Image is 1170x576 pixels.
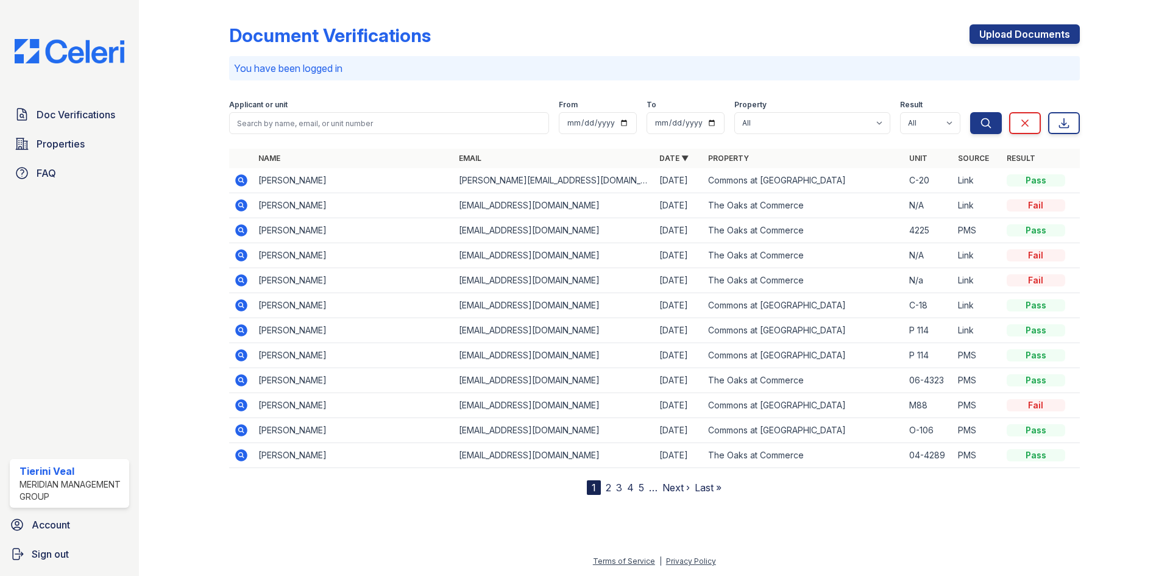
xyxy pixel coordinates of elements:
span: Doc Verifications [37,107,115,122]
td: Commons at [GEOGRAPHIC_DATA] [703,293,904,318]
td: [PERSON_NAME] [253,218,454,243]
td: [EMAIL_ADDRESS][DOMAIN_NAME] [454,268,654,293]
td: The Oaks at Commerce [703,243,904,268]
td: [DATE] [654,443,703,468]
td: Link [953,193,1002,218]
label: From [559,100,578,110]
a: Property [708,154,749,163]
td: [EMAIL_ADDRESS][DOMAIN_NAME] [454,293,654,318]
td: [PERSON_NAME] [253,343,454,368]
div: Fail [1007,199,1065,212]
td: [PERSON_NAME] [253,368,454,393]
div: Pass [1007,374,1065,386]
span: FAQ [37,166,56,180]
td: N/A [904,193,953,218]
td: The Oaks at Commerce [703,218,904,243]
td: [PERSON_NAME] [253,168,454,193]
span: Account [32,517,70,532]
td: [EMAIL_ADDRESS][DOMAIN_NAME] [454,343,654,368]
a: 3 [616,482,622,494]
a: Unit [909,154,927,163]
td: [EMAIL_ADDRESS][DOMAIN_NAME] [454,193,654,218]
p: You have been logged in [234,61,1075,76]
a: Last » [695,482,721,494]
td: PMS [953,368,1002,393]
a: Terms of Service [593,556,655,566]
td: The Oaks at Commerce [703,368,904,393]
td: [DATE] [654,193,703,218]
td: [PERSON_NAME] [253,243,454,268]
td: [DATE] [654,168,703,193]
td: C-18 [904,293,953,318]
td: N/A [904,243,953,268]
td: [DATE] [654,318,703,343]
td: PMS [953,343,1002,368]
td: Link [953,318,1002,343]
a: Sign out [5,542,134,566]
td: [PERSON_NAME] [253,443,454,468]
div: Fail [1007,274,1065,286]
a: Privacy Policy [666,556,716,566]
div: Pass [1007,349,1065,361]
span: Sign out [32,547,69,561]
div: Pass [1007,224,1065,236]
td: Link [953,243,1002,268]
td: P 114 [904,318,953,343]
td: [DATE] [654,268,703,293]
a: Doc Verifications [10,102,129,127]
td: The Oaks at Commerce [703,443,904,468]
a: Email [459,154,481,163]
td: Commons at [GEOGRAPHIC_DATA] [703,393,904,418]
td: M88 [904,393,953,418]
a: Source [958,154,989,163]
a: Date ▼ [659,154,689,163]
a: 2 [606,482,611,494]
td: [PERSON_NAME] [253,293,454,318]
td: [DATE] [654,218,703,243]
td: [DATE] [654,343,703,368]
td: [DATE] [654,293,703,318]
div: Meridian Management Group [19,478,124,503]
td: [PERSON_NAME] [253,318,454,343]
a: Name [258,154,280,163]
td: [EMAIL_ADDRESS][DOMAIN_NAME] [454,393,654,418]
div: Pass [1007,324,1065,336]
span: … [649,480,658,495]
td: [PERSON_NAME] [253,418,454,443]
td: Commons at [GEOGRAPHIC_DATA] [703,318,904,343]
td: [DATE] [654,368,703,393]
td: [DATE] [654,393,703,418]
a: FAQ [10,161,129,185]
td: 06-4323 [904,368,953,393]
td: [PERSON_NAME] [253,393,454,418]
a: 4 [627,482,634,494]
div: Pass [1007,449,1065,461]
td: Link [953,168,1002,193]
div: | [659,556,662,566]
img: CE_Logo_Blue-a8612792a0a2168367f1c8372b55b34899dd931a85d93a1a3d3e32e68fde9ad4.png [5,39,134,63]
td: [PERSON_NAME] [253,268,454,293]
a: 5 [639,482,644,494]
div: Tierini Veal [19,464,124,478]
td: The Oaks at Commerce [703,193,904,218]
div: Pass [1007,174,1065,187]
div: Fail [1007,249,1065,261]
label: Applicant or unit [229,100,288,110]
td: [EMAIL_ADDRESS][DOMAIN_NAME] [454,418,654,443]
td: PMS [953,393,1002,418]
a: Properties [10,132,129,156]
td: 04-4289 [904,443,953,468]
td: PMS [953,218,1002,243]
a: Next › [662,482,690,494]
td: [EMAIL_ADDRESS][DOMAIN_NAME] [454,443,654,468]
td: The Oaks at Commerce [703,268,904,293]
a: Upload Documents [970,24,1080,44]
td: [EMAIL_ADDRESS][DOMAIN_NAME] [454,243,654,268]
div: Pass [1007,424,1065,436]
input: Search by name, email, or unit number [229,112,549,134]
div: Document Verifications [229,24,431,46]
td: N/a [904,268,953,293]
label: Property [734,100,767,110]
td: [DATE] [654,418,703,443]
